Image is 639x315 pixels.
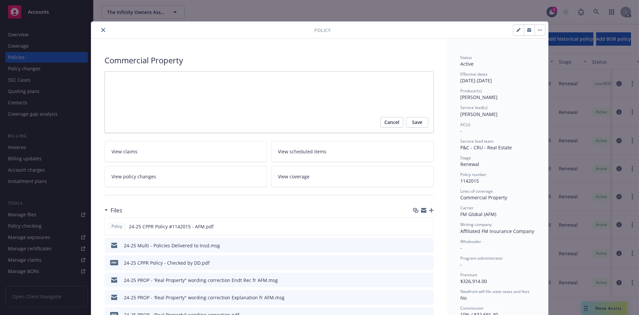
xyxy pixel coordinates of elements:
span: Active [460,61,474,67]
span: AC(s) [460,122,470,127]
button: close [99,26,107,34]
span: View coverage [278,173,310,180]
span: View claims [111,148,137,155]
span: Policy [314,27,330,34]
div: [DATE] - [DATE] [460,71,535,84]
span: Effective dates [460,71,488,77]
span: View scheduled items [278,148,326,155]
span: P&C - CRU - Real Estate [460,144,512,151]
span: - [460,261,462,268]
h3: Files [110,206,122,215]
button: preview file [425,294,431,301]
span: Policy number [460,172,487,177]
span: [PERSON_NAME] [460,111,498,117]
button: download file [414,259,420,266]
span: No [460,295,467,301]
a: View claims [105,141,267,162]
span: FM Global (AFM) [460,211,496,217]
span: - [460,245,462,251]
div: Commercial Property [105,55,434,66]
button: download file [414,294,420,301]
a: View coverage [271,166,434,187]
span: 24-25 CPPR Policy #1142015 - AFM.pdf [129,223,214,230]
span: Save [412,117,422,128]
span: Wholesaler [460,239,481,244]
span: Renewal [460,161,479,167]
span: Status [460,55,472,60]
button: preview file [425,259,431,266]
span: Service lead(s) [460,105,488,110]
button: download file [414,277,420,284]
div: Commercial Property [460,194,535,201]
button: download file [414,223,419,230]
button: preview file [425,242,431,249]
span: [PERSON_NAME] [460,94,498,100]
span: pdf [110,260,118,265]
span: Cancel [384,117,399,128]
a: View scheduled items [271,141,434,162]
span: Producer(s) [460,88,482,94]
div: 24-25 PROP - 'Real Property" wording correction Explanation fr AFM.msg [124,294,285,301]
span: Service lead team [460,138,494,144]
div: Files [105,206,122,215]
span: Newfront will file state taxes and fees [460,289,530,294]
span: - [460,128,462,134]
div: 24-25 CPPR Policy - Checked by DD.pdf [124,259,210,266]
div: 24-25 Multi - Policies Delivered to Insd.msg [124,242,220,249]
span: Program administrator [460,255,503,261]
button: preview file [425,277,431,284]
span: Affiliated FM Insurance Company [460,228,534,234]
span: Policy [110,223,123,229]
span: $326,914.00 [460,278,487,284]
button: Cancel [380,117,403,128]
span: Writing company [460,222,492,227]
div: 24-25 PROP - 'Real Property" wording correction Endt Rec fr AFM.msg [124,277,278,284]
button: download file [414,242,420,249]
span: View policy changes [111,173,156,180]
span: Carrier [460,205,474,211]
a: View policy changes [105,166,267,187]
span: Premium [460,272,477,278]
button: preview file [425,223,431,230]
span: Stage [460,155,471,161]
span: 1142015 [460,178,479,184]
button: Save [406,117,428,128]
span: Lines of coverage [460,188,493,194]
span: Commission [460,305,483,311]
